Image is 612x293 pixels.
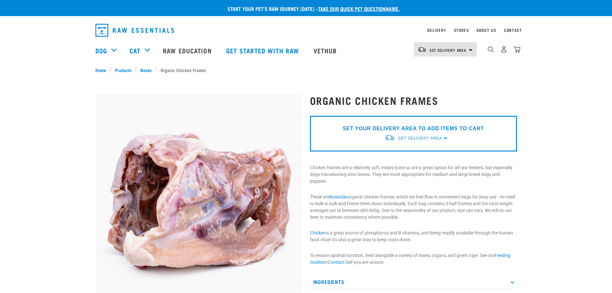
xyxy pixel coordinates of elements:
a: take our quick pet questionnaire. [318,7,400,10]
a: Bostocks [329,194,348,199]
nav: dropdown navigation [90,21,522,39]
a: Stores [454,29,469,31]
img: van-moving.png [385,134,395,141]
a: Contact [504,29,522,31]
p: To ensure optimal nutrition, feed alongside a variety of mixes, organs, and green tripe. See our ... [310,252,517,266]
a: Feeding Guides [310,253,510,265]
p: These are organic chicken frames, which we free flow in convenient bags for easy use - no need to... [310,194,517,221]
img: Raw Essentials Logo [95,24,174,37]
a: Get started with Raw [220,38,307,63]
img: user.png [501,46,507,53]
img: home-icon@2x.png [514,46,520,53]
p: SET YOUR DELIVERY AREA TO ADD ITEMS TO CART [343,125,484,133]
span: Set Delivery Area [398,136,442,141]
a: Delivery [427,29,446,31]
h1: Organic Chicken Frames [310,95,517,106]
a: About Us [476,29,496,31]
a: Dog [95,46,107,55]
a: Home [95,67,110,73]
a: Raw Education [156,38,219,63]
p: Chicken frames are a relatively soft, meaty bone so are a great option for all raw feeders, but e... [310,164,517,185]
img: van-moving.png [418,47,426,52]
p: is a great source of phosphorus and B vitamins, and being readily available through the human foo... [310,230,517,243]
a: Contact Us [328,260,350,265]
a: Products [111,67,135,73]
a: Chicken [310,230,326,235]
a: Cat [129,46,140,55]
p: Ingredients [310,275,517,289]
a: Vethub [307,38,345,63]
nav: breadcrumbs [95,67,517,73]
a: Bones [137,67,155,73]
img: home-icon-1@2x.png [488,46,494,52]
span: Set Delivery Area [430,49,467,51]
